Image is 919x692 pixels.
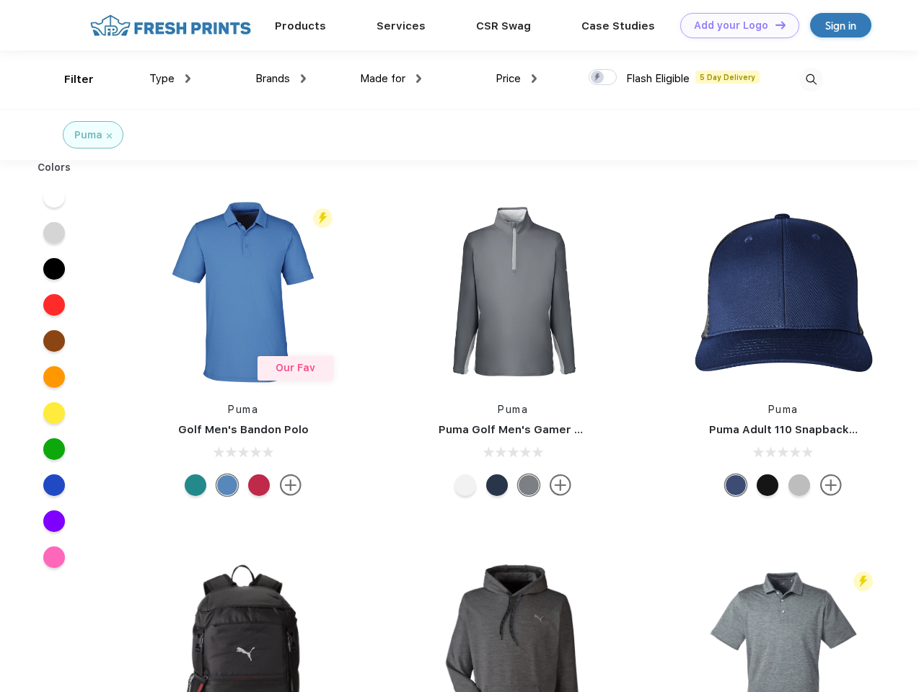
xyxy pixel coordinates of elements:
[694,19,768,32] div: Add your Logo
[788,474,810,496] div: Quarry with Brt Whit
[64,71,94,88] div: Filter
[178,423,309,436] a: Golf Men's Bandon Polo
[216,474,238,496] div: Lake Blue
[775,21,786,29] img: DT
[301,74,306,83] img: dropdown.png
[757,474,778,496] div: Pma Blk with Pma Blk
[853,572,873,591] img: flash_active_toggle.svg
[107,133,112,138] img: filter_cancel.svg
[248,474,270,496] div: Ski Patrol
[86,13,255,38] img: fo%20logo%202.webp
[360,72,405,85] span: Made for
[147,196,339,388] img: func=resize&h=266
[417,196,609,388] img: func=resize&h=266
[496,72,521,85] span: Price
[498,404,528,415] a: Puma
[228,404,258,415] a: Puma
[810,13,871,37] a: Sign in
[825,17,856,34] div: Sign in
[149,72,175,85] span: Type
[695,71,760,84] span: 5 Day Delivery
[377,19,426,32] a: Services
[74,128,102,143] div: Puma
[532,74,537,83] img: dropdown.png
[626,72,690,85] span: Flash Eligible
[276,362,315,373] span: Our Fav
[185,474,206,496] div: Green Lagoon
[518,474,540,496] div: Quiet Shade
[439,423,667,436] a: Puma Golf Men's Gamer Golf Quarter-Zip
[27,160,82,175] div: Colors
[275,19,326,32] a: Products
[820,474,842,496] img: more.svg
[768,404,799,415] a: Puma
[185,74,190,83] img: dropdown.png
[454,474,476,496] div: Bright White
[725,474,747,496] div: Peacoat Qut Shd
[799,68,823,92] img: desktop_search.svg
[550,474,571,496] img: more.svg
[476,19,531,32] a: CSR Swag
[687,196,879,388] img: func=resize&h=266
[255,72,290,85] span: Brands
[486,474,508,496] div: Navy Blazer
[280,474,302,496] img: more.svg
[313,208,333,228] img: flash_active_toggle.svg
[416,74,421,83] img: dropdown.png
